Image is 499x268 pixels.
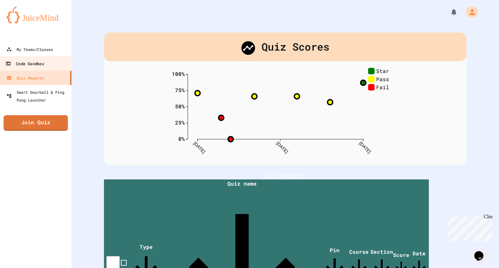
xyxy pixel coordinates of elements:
div: My Account [459,5,480,19]
text: 75% [175,87,185,93]
div: My Teams/Classes [6,45,53,53]
a: Join Quiz [4,115,68,131]
h1: Quiz Reports [104,172,467,179]
text: 100% [172,70,185,77]
text: [DATE] [275,140,289,154]
text: [DATE] [192,140,206,154]
text: Pass [376,75,389,82]
text: [DATE] [358,140,372,154]
text: 25% [175,119,185,126]
div: Quiz Reports [6,74,44,82]
iframe: chat widget [445,214,493,241]
iframe: chat widget [472,242,493,262]
div: Code Sandbox [6,60,44,68]
div: Chat with us now!Close [3,3,45,41]
text: Fail [376,83,389,90]
div: Quiz Scores [104,32,467,61]
img: logo-orange.svg [6,6,65,23]
text: 50% [175,103,185,110]
text: 0% [178,135,185,142]
text: Star [376,67,389,74]
div: Smart Doorbell & Ping Pong Launcher [6,88,69,104]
